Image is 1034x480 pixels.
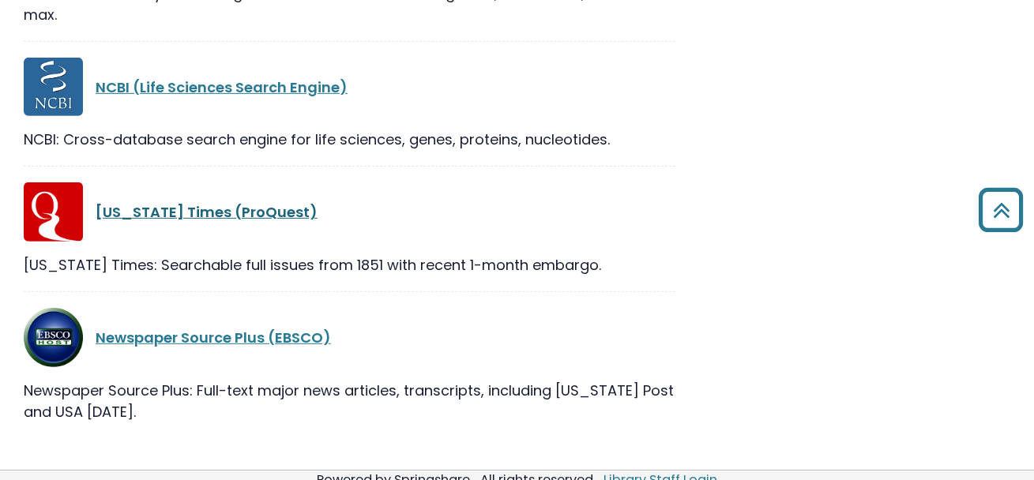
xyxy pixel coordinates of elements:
[96,328,331,347] a: Newspaper Source Plus (EBSCO)
[24,129,675,150] div: NCBI: Cross-database search engine for life sciences, genes, proteins, nucleotides.
[24,380,675,422] div: Newspaper Source Plus: Full-text major news articles, transcripts, including [US_STATE] Post and ...
[96,202,318,222] a: [US_STATE] Times (ProQuest)
[24,254,675,276] div: [US_STATE] Times: Searchable full issues from 1851 with recent 1-month embargo.
[96,77,348,97] a: NCBI (Life Sciences Search Engine)
[973,195,1030,224] a: Back to Top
